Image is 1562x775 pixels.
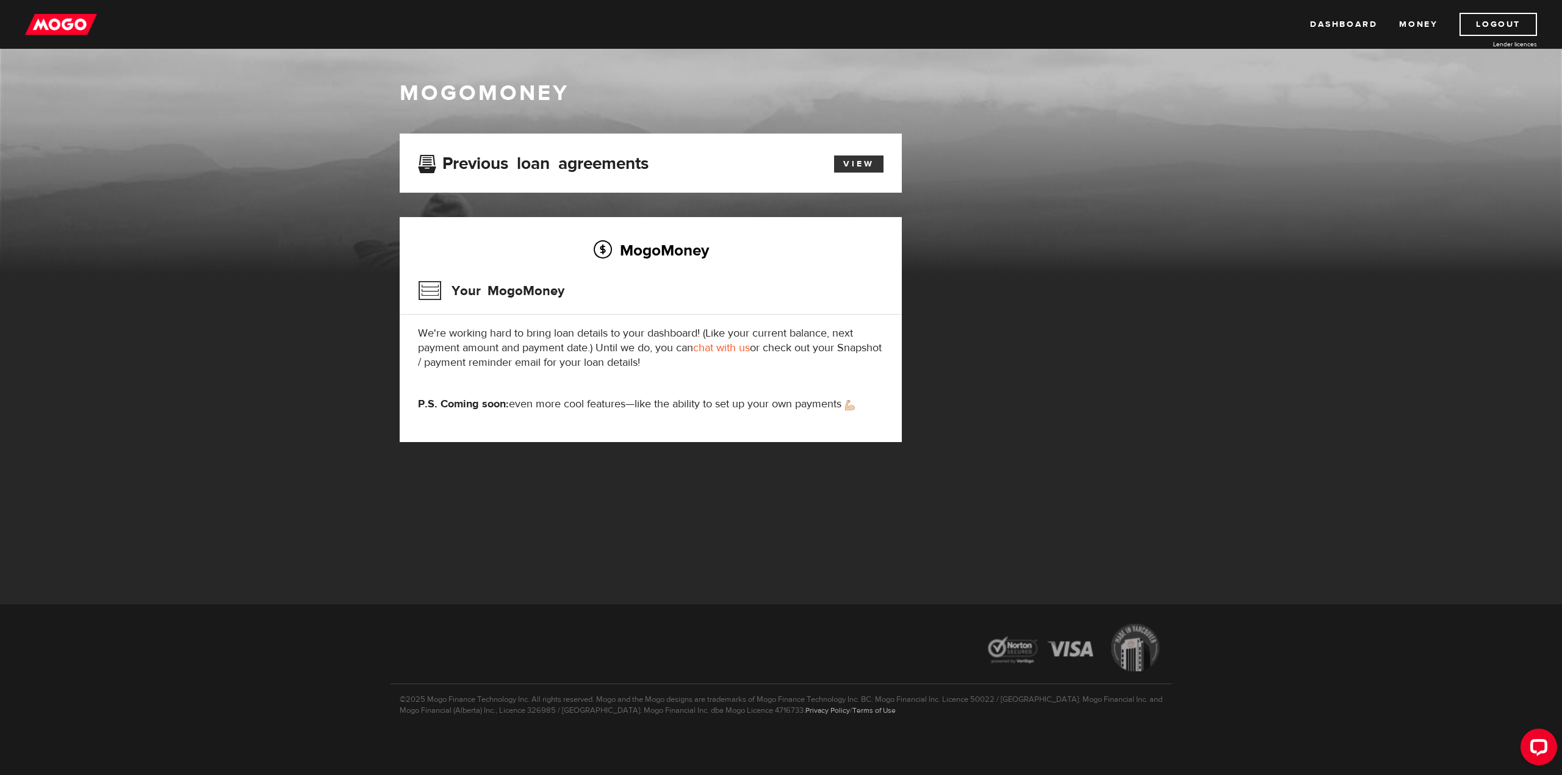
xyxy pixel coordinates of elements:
[693,341,750,355] a: chat with us
[418,237,884,263] h2: MogoMoney
[1310,13,1377,36] a: Dashboard
[834,155,884,173] a: View
[852,705,896,715] a: Terms of Use
[1511,724,1562,775] iframe: LiveChat chat widget
[418,275,564,307] h3: Your MogoMoney
[418,326,884,370] p: We're working hard to bring loan details to your dashboard! (Like your current balance, next paym...
[418,397,884,412] p: even more cool features—like the ability to set up your own payments
[1445,40,1537,49] a: Lender licences
[805,705,850,715] a: Privacy Policy
[418,397,509,411] strong: P.S. Coming soon:
[25,13,97,36] img: mogo_logo-11ee424be714fa7cbb0f0f49df9e16ec.png
[400,80,1162,106] h1: MogoMoney
[418,154,649,170] h3: Previous loan agreements
[845,400,855,410] img: strong arm emoji
[976,615,1171,684] img: legal-icons-92a2ffecb4d32d839781d1b4e4802d7b.png
[1399,13,1438,36] a: Money
[1459,13,1537,36] a: Logout
[390,684,1171,716] p: ©2025 Mogo Finance Technology Inc. All rights reserved. Mogo and the Mogo designs are trademarks ...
